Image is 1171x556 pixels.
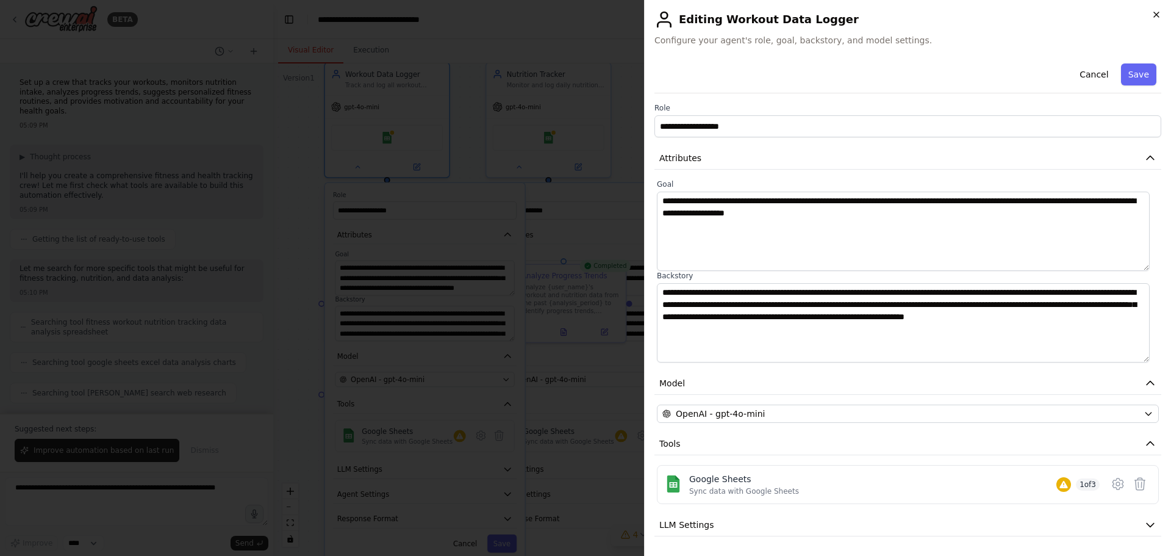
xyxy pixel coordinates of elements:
img: Google Sheets [665,475,682,493]
span: OpenAI - gpt-4o-mini [676,408,765,420]
div: Google Sheets [689,473,799,485]
span: LLM Settings [659,519,714,531]
button: Tools [654,433,1161,455]
button: Save [1121,63,1156,85]
h2: Editing Workout Data Logger [654,10,1161,29]
button: Configure tool [1107,473,1129,495]
span: Configure your agent's role, goal, backstory, and model settings. [654,34,1161,46]
button: Delete tool [1129,473,1151,495]
span: Attributes [659,152,701,164]
button: Attributes [654,147,1161,170]
div: Sync data with Google Sheets [689,486,799,496]
button: Model [654,372,1161,395]
span: 1 of 3 [1076,478,1100,491]
label: Backstory [657,271,1159,281]
button: Cancel [1072,63,1115,85]
button: OpenAI - gpt-4o-mini [657,405,1159,423]
label: Role [654,103,1161,113]
label: Goal [657,179,1159,189]
span: Tools [659,438,681,450]
button: LLM Settings [654,514,1161,536]
span: Model [659,377,685,389]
